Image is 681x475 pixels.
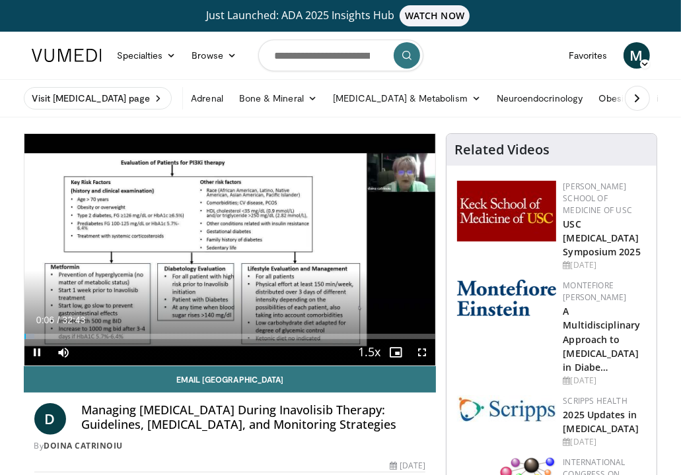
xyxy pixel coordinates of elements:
[325,85,489,111] a: [MEDICAL_DATA] & Metabolism
[563,218,640,258] a: USC [MEDICAL_DATA] Symposium 2025
[24,339,51,365] button: Pause
[51,339,77,365] button: Mute
[356,339,382,365] button: Playback Rate
[24,134,436,365] video-js: Video Player
[24,366,437,393] a: Email [GEOGRAPHIC_DATA]
[457,280,556,316] img: b0142b4c-93a1-4b58-8f91-5265c282693c.png.150x105_q85_autocrop_double_scale_upscale_version-0.2.png
[457,395,556,422] img: c9f2b0b7-b02a-4276-a72a-b0cbb4230bc1.jpg.150x105_q85_autocrop_double_scale_upscale_version-0.2.jpg
[231,85,325,111] a: Bone & Mineral
[24,5,658,26] a: Just Launched: ADA 2025 Insights HubWATCH NOW
[34,440,426,452] div: By
[44,440,124,451] a: Doina Catrinoiu
[32,49,102,62] img: VuMedi Logo
[258,40,423,71] input: Search topics, interventions
[563,305,640,373] a: A Multidisciplinary Approach to [MEDICAL_DATA] in Diabe…
[563,436,646,448] div: [DATE]
[184,42,244,69] a: Browse
[400,5,470,26] span: WATCH NOW
[24,87,172,110] a: Visit [MEDICAL_DATA] page
[563,395,627,406] a: Scripps Health
[36,315,54,325] span: 0:06
[454,142,550,158] h4: Related Videos
[390,460,425,472] div: [DATE]
[82,403,426,431] h4: Managing [MEDICAL_DATA] During Inavolisib Therapy: Guidelines, [MEDICAL_DATA], and Monitoring Str...
[563,280,626,303] a: Montefiore [PERSON_NAME]
[624,42,650,69] a: M
[110,42,184,69] a: Specialties
[563,181,632,216] a: [PERSON_NAME] School of Medicine of USC
[489,85,591,111] a: Neuroendocrinology
[561,42,616,69] a: Favorites
[382,339,409,365] button: Enable picture-in-picture mode
[24,334,436,339] div: Progress Bar
[34,403,66,435] a: D
[563,375,646,387] div: [DATE]
[62,315,85,325] span: 32:43
[409,339,435,365] button: Fullscreen
[457,181,556,241] img: 7b941f1f-d101-407a-8bfa-07bd47db01ba.png.150x105_q85_autocrop_double_scale_upscale_version-0.2.jpg
[183,85,231,111] a: Adrenal
[57,315,60,325] span: /
[563,408,638,435] a: 2025 Updates in [MEDICAL_DATA]
[563,259,646,271] div: [DATE]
